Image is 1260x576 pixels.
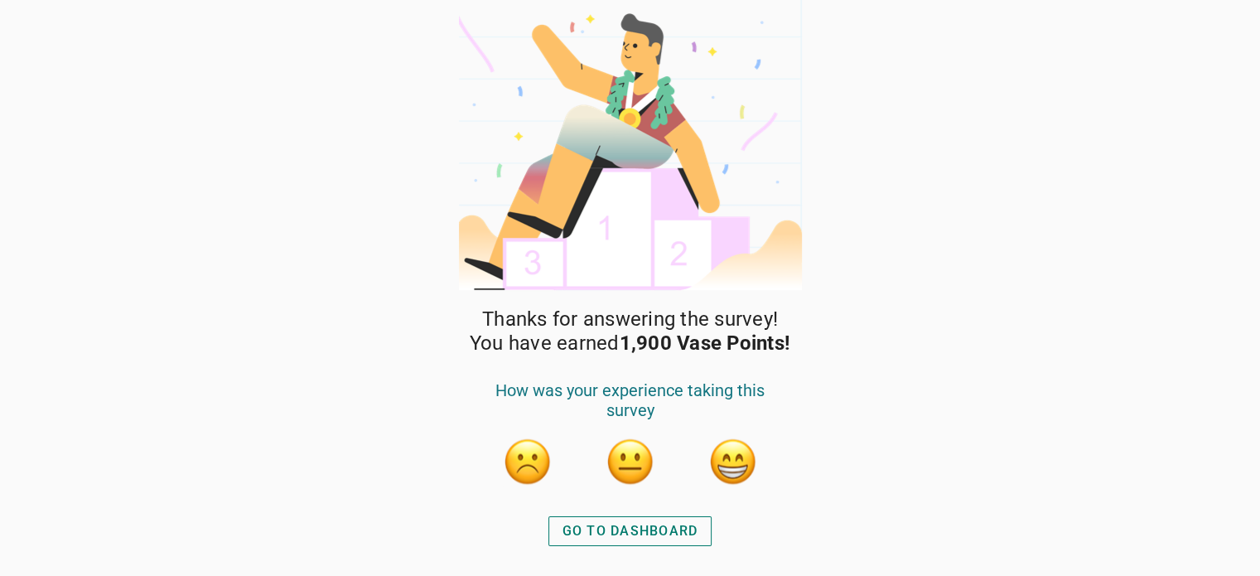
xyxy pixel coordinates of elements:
[470,332,790,356] span: You have earned
[548,516,712,546] button: GO TO DASHBOARD
[562,521,698,541] div: GO TO DASHBOARD
[620,332,791,355] strong: 1,900 Vase Points!
[482,307,778,332] span: Thanks for answering the survey!
[476,380,784,437] div: How was your experience taking this survey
